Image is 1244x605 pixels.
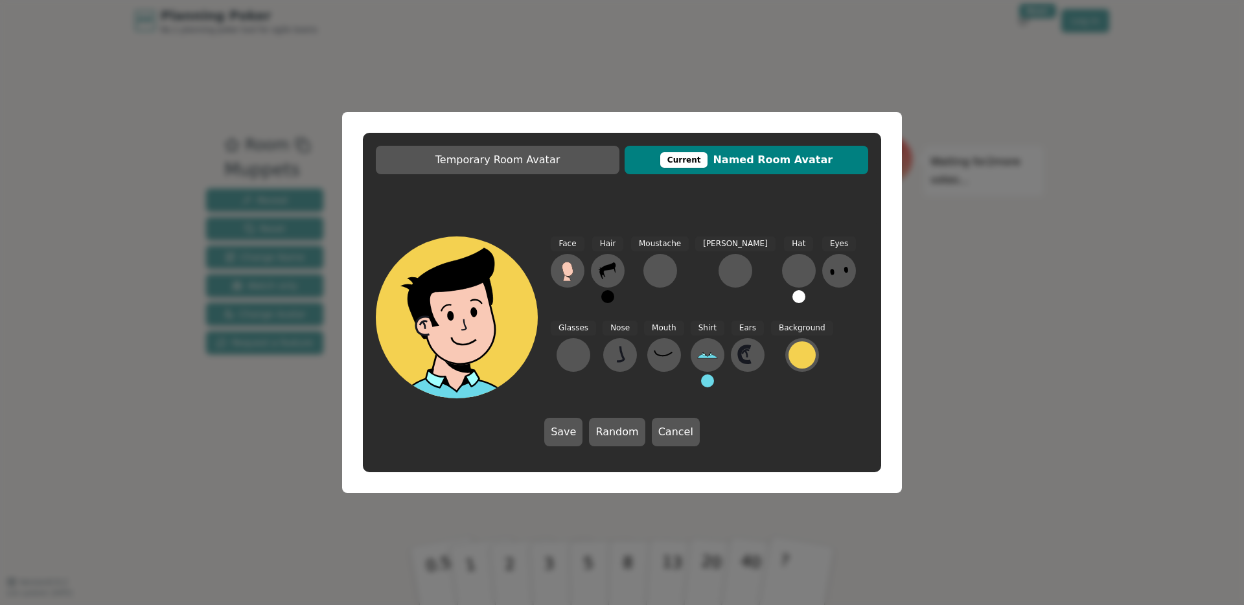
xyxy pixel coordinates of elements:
span: [PERSON_NAME] [695,236,776,251]
span: Glasses [551,321,596,336]
span: Face [551,236,584,251]
span: Named Room Avatar [631,152,862,168]
span: Background [771,321,833,336]
span: Eyes [822,236,856,251]
button: Temporary Room Avatar [376,146,619,174]
span: Ears [731,321,764,336]
span: Temporary Room Avatar [382,152,613,168]
div: This avatar will be displayed in dedicated rooms [660,152,708,168]
button: Save [544,418,582,446]
button: Random [589,418,645,446]
span: Shirt [691,321,724,336]
span: Mouth [644,321,684,336]
button: CurrentNamed Room Avatar [625,146,868,174]
span: Hair [592,236,624,251]
button: Cancel [652,418,700,446]
span: Moustache [631,236,689,251]
span: Hat [784,236,813,251]
span: Nose [603,321,638,336]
